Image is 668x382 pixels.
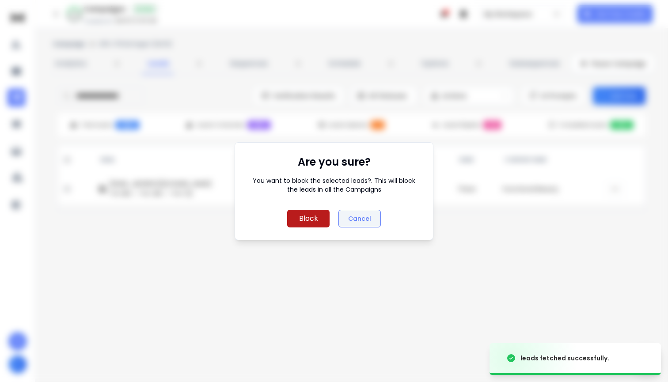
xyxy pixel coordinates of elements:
p: You want to block the selected leads?. This will block the leads in all the Campaigns [247,176,421,194]
button: Cancel [338,210,381,227]
div: leads fetched successfully. [520,354,609,363]
button: Block [287,210,330,227]
h1: Are you sure? [298,155,371,169]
